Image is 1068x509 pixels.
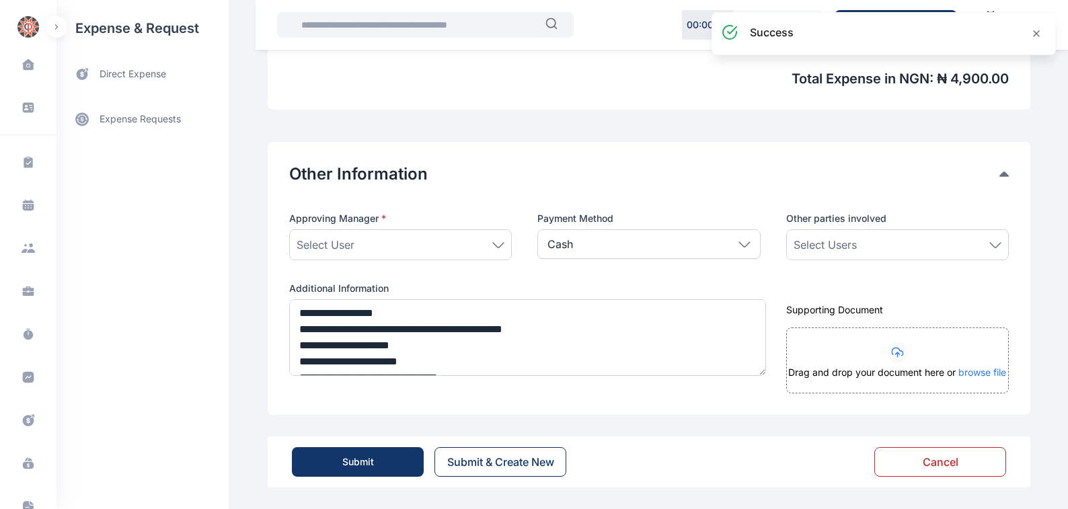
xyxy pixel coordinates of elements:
p: Cash [547,236,573,252]
h3: success [750,24,794,40]
div: Other Information [289,163,1009,185]
div: Supporting Document [786,303,1009,317]
span: Approving Manager [289,212,386,225]
label: Payment Method [537,212,760,225]
a: Calendar [968,5,1014,45]
div: expense requests [56,92,229,135]
p: 00 : 00 : 00 [687,18,728,32]
span: Other parties involved [786,212,886,225]
span: Select Users [794,237,857,253]
span: browse file [958,366,1006,378]
span: direct expense [100,67,166,81]
span: Select User [297,237,354,253]
label: Additional Information [289,282,761,295]
a: expense requests [56,103,229,135]
a: direct expense [56,56,229,92]
div: Drag and drop your document here or [787,366,1008,393]
button: Submit & Create New [434,447,566,477]
button: Cancel [874,447,1006,477]
div: Submit [342,455,374,469]
button: Other Information [289,163,999,185]
button: Submit [292,447,424,477]
span: Total Expense in NGN : ₦ 4,900.00 [289,69,1009,88]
